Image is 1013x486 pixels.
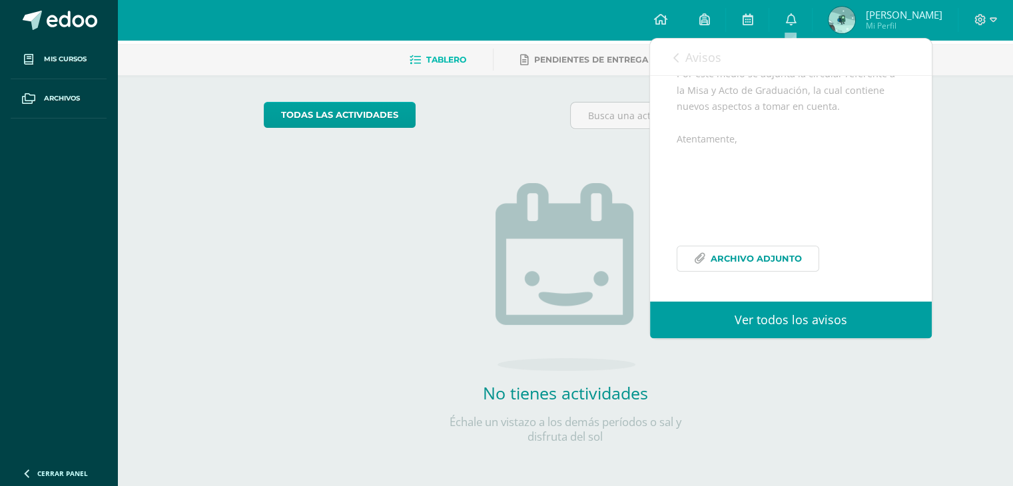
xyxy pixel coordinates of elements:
[264,102,416,128] a: todas las Actividades
[677,246,819,272] a: Archivo Adjunto
[11,40,107,79] a: Mis cursos
[426,55,466,65] span: Tablero
[865,20,942,31] span: Mi Perfil
[44,54,87,65] span: Mis cursos
[677,17,905,288] div: Estimados padres de familia, es un gusto saludarles. Por este medio se adjunta la circular refere...
[432,381,699,404] h2: No tienes actividades
[534,55,648,65] span: Pendientes de entrega
[520,49,648,71] a: Pendientes de entrega
[44,93,80,104] span: Archivos
[410,49,466,71] a: Tablero
[829,7,855,33] img: 0d125e61179144410fb0d7f3f0b592f6.png
[432,415,699,444] p: Échale un vistazo a los demás períodos o sal y disfruta del sol
[711,246,802,271] span: Archivo Adjunto
[865,8,942,21] span: [PERSON_NAME]
[37,469,88,478] span: Cerrar panel
[11,79,107,119] a: Archivos
[650,302,932,338] a: Ver todos los avisos
[685,49,721,65] span: Avisos
[571,103,866,128] input: Busca una actividad próxima aquí...
[496,183,635,371] img: no_activities.png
